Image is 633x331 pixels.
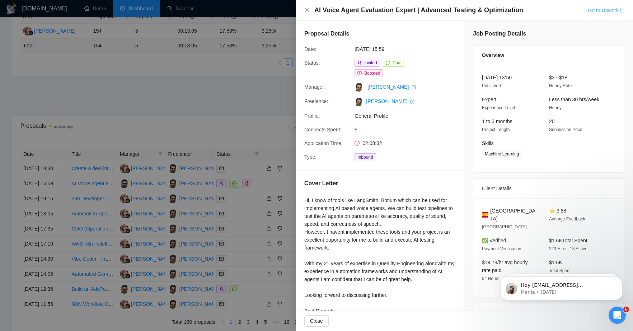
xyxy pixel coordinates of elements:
span: clock-circle [355,141,360,146]
span: Chat [393,60,402,65]
span: Date: [304,46,316,52]
span: Invited [364,60,377,65]
span: export [412,85,416,89]
span: close [304,7,310,13]
span: message [386,61,390,65]
span: ⭐ 3.88 [549,208,566,214]
span: export [410,99,414,104]
span: 5 [355,126,462,134]
span: General Profile [355,112,462,120]
a: [PERSON_NAME] export [367,84,416,90]
span: Skills [482,140,494,146]
iframe: Intercom live chat [609,307,626,324]
span: Submission Price [549,127,582,132]
span: Type: [304,154,316,160]
span: 6 [623,307,629,312]
span: Hey [EMAIL_ADDRESS][DOMAIN_NAME], Looks like your Upwork agency Pristine Pro Tech Pvt. Ltd. ran o... [31,21,124,119]
iframe: Intercom notifications message [489,261,633,312]
span: $19.78/hr avg hourly rate paid [482,260,528,273]
span: Project Length [482,127,510,132]
span: 1 to 3 months [482,118,512,124]
span: Expert [482,97,496,102]
span: Experience Level [482,105,515,110]
img: 🇪🇸 [482,211,488,219]
span: [DATE] 15:59 [355,45,462,53]
span: $1.6K Total Spent [549,238,587,243]
span: Application Time: [304,140,343,146]
span: Boosted [364,71,380,76]
span: 20 [549,118,555,124]
span: dollar [357,71,362,75]
span: 223 Hires, 18 Active [549,246,587,251]
span: Machine Learning [482,150,522,158]
div: Hi, I know of tools like LangSmith, Botium which can be used for implementing AI based voice agen... [304,196,455,323]
span: $1.6K [549,260,562,265]
a: Go to Upworkexport [588,8,624,13]
h5: Proposal Details [304,29,349,38]
div: Job Description [482,303,615,323]
span: Status: [304,60,320,66]
p: Message from Mariia, sent 2w ago [31,28,124,34]
img: c1iKeaDyC9pHXJQXmUk0g40TM3sE0rMXz21osXO1jjsCb16zoZlqDQBQw1TD_b2kFE [355,98,363,106]
span: Payment Verification [482,246,521,251]
span: Inbound [355,153,376,161]
span: Connects Spent: [304,127,342,132]
span: export [620,8,624,13]
span: Overview [482,51,504,59]
span: Close [310,317,323,325]
button: Close [304,7,310,13]
div: Client Details [482,179,615,198]
button: Close [304,315,329,327]
span: [DATE] 13:50 [482,75,512,80]
span: Profile: [304,113,320,119]
a: [PERSON_NAME] export [366,98,414,104]
span: Average Feedback [549,216,585,222]
span: 54 Hours [482,276,500,281]
span: Freelancer: [304,98,330,104]
h4: AI Voice Agent Evaluation Expert | Advanced Testing & Optimization [314,6,523,15]
span: Less than 30 hrs/week [549,97,599,102]
span: ✅ Verified [482,238,506,243]
span: user-add [357,61,362,65]
span: Manager: [304,84,325,90]
span: [GEOGRAPHIC_DATA] - [482,224,529,229]
span: [GEOGRAPHIC_DATA] [490,207,538,223]
span: Hourly Rate [549,83,572,88]
span: $3 - $18 [549,75,567,80]
span: 02:08:32 [362,140,382,146]
h5: Job Posting Details [473,29,526,38]
h5: Cover Letter [304,179,338,188]
span: Hourly [549,105,562,110]
span: Published [482,83,501,88]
